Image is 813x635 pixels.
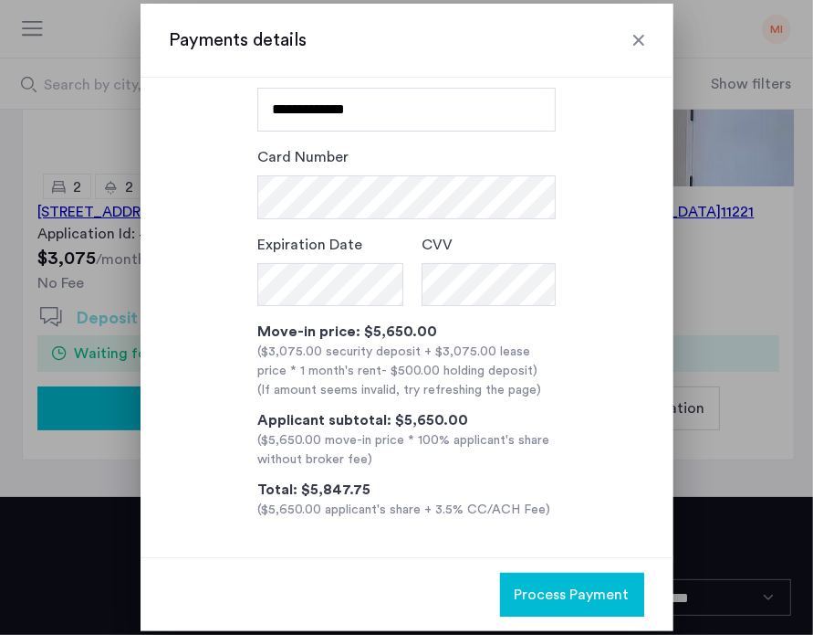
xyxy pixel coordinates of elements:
[170,27,644,53] h3: Payments details
[381,365,533,377] span: - $500.00 holding deposit
[257,234,362,256] label: Expiration Date
[422,234,453,256] label: CVV
[515,584,630,606] span: Process Payment
[257,321,556,343] div: Move-in price: $5,650.00
[257,501,556,520] div: ($5,650.00 applicant's share + 3.5% CC/ACH Fee)
[257,431,556,470] div: ($5,650.00 move-in price * 100% applicant's share without broker fee)
[257,343,556,381] div: ($3,075.00 security deposit + $3,075.00 lease price * 1 month's rent )
[257,409,556,431] div: Applicant subtotal: $5,650.00
[257,146,349,168] label: Card Number
[500,573,644,617] button: button
[257,482,370,497] span: Total: $5,847.75
[257,381,556,400] div: (If amount seems invalid, try refreshing the page)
